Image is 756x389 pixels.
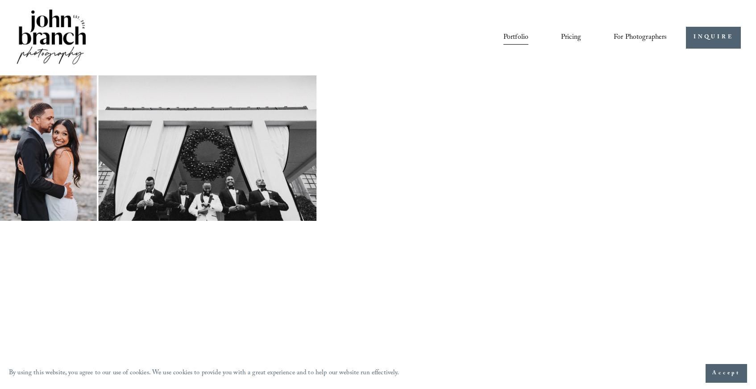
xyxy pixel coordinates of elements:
[503,30,528,45] a: Portfolio
[98,75,316,221] img: Group of men in tuxedos standing under a large wreath on a building's entrance.
[15,8,87,68] img: John Branch IV Photography
[614,31,667,45] span: For Photographers
[686,27,741,49] a: INQUIRE
[9,367,399,380] p: By using this website, you agree to our use of cookies. We use cookies to provide you with a grea...
[706,364,747,383] button: Accept
[561,30,581,45] a: Pricing
[712,369,740,378] span: Accept
[614,30,667,45] a: folder dropdown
